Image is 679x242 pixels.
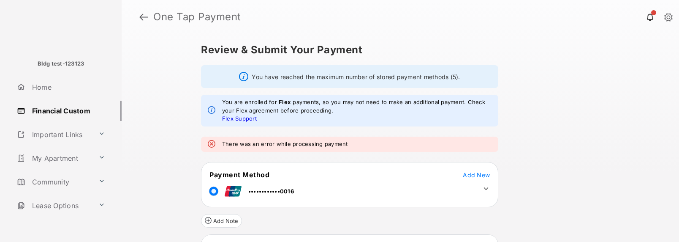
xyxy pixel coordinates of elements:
[153,12,241,22] strong: One Tap Payment
[201,214,242,228] button: Add Note
[222,98,492,123] em: You are enrolled for payments, so you may not need to make an additional payment. Check your Flex...
[14,124,95,145] a: Important Links
[38,60,84,68] p: Bldg test-123123
[222,140,348,148] em: There was an error while processing payment
[14,195,95,216] a: Lease Options
[201,65,498,88] div: You have reached the maximum number of stored payment methods (5).
[248,188,294,195] span: ••••••••••••0016
[14,77,122,97] a: Home
[463,171,490,179] span: Add New
[222,115,257,122] a: Flex Support
[14,172,95,192] a: Community
[14,101,122,121] a: Financial Custom
[201,45,593,55] h5: Review & Submit Your Payment
[463,170,490,179] button: Add New
[279,99,291,105] strong: Flex
[14,148,95,168] a: My Apartment
[209,170,269,179] span: Payment Method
